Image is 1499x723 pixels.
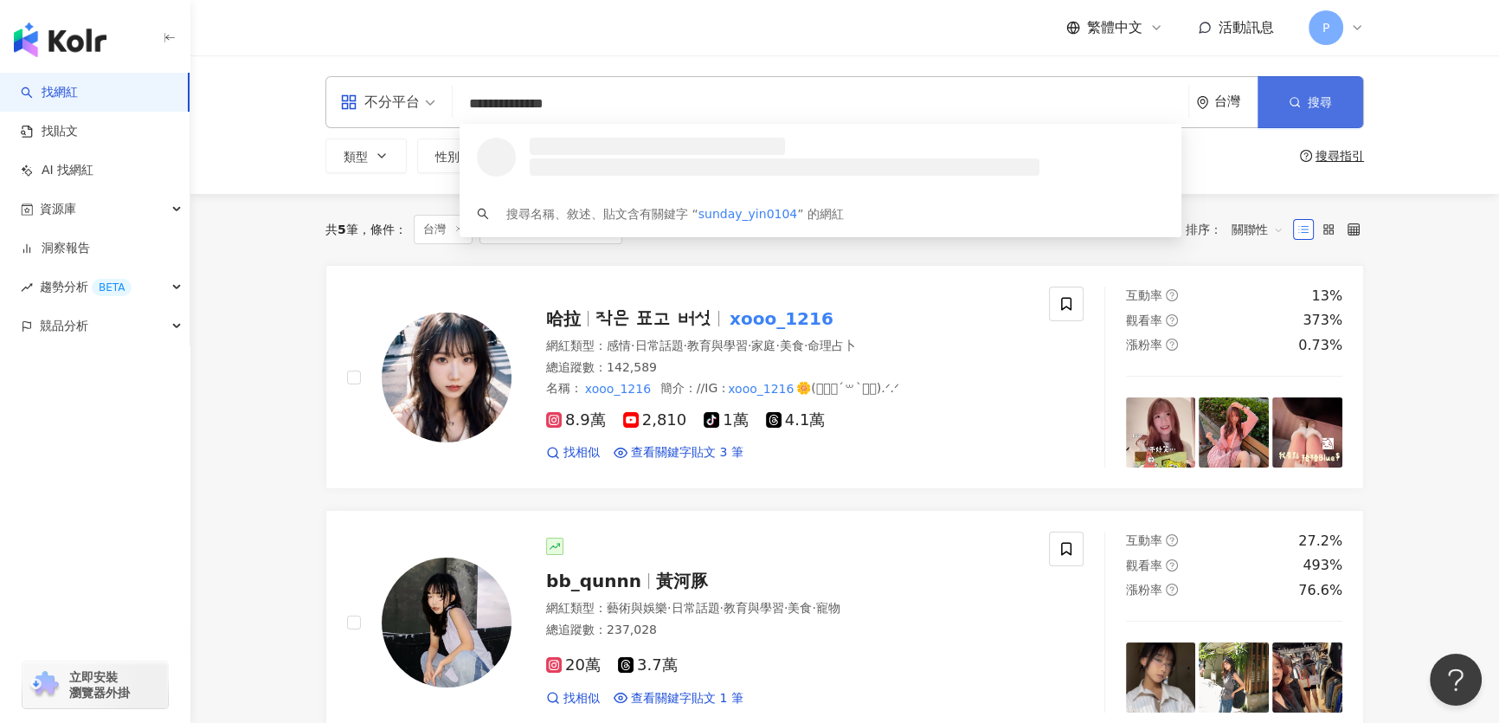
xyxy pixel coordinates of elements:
[435,150,460,164] span: 性別
[546,411,606,429] span: 8.9萬
[1186,216,1293,243] div: 排序：
[667,601,671,615] span: ·
[546,690,600,707] a: 找相似
[595,308,711,329] span: 작은 표고 버섯
[784,601,788,615] span: ·
[766,411,826,429] span: 4.1萬
[546,381,653,395] span: 名稱 ：
[775,339,779,352] span: ·
[1430,654,1482,706] iframe: Help Scout Beacon - Open
[1166,584,1178,596] span: question-circle
[660,379,899,398] span: 簡介 ：
[1303,556,1342,575] div: 493%
[546,444,600,462] a: 找相似
[21,281,33,294] span: rise
[358,223,407,236] span: 條件 ：
[1126,338,1162,352] span: 漲粉率
[725,379,796,398] mark: xooo_1216
[546,622,1028,639] div: 總追蹤數 ： 237,028
[563,690,600,707] span: 找相似
[1166,339,1178,351] span: question-circle
[614,444,743,462] a: 查看關鍵字貼文 3 筆
[1298,581,1342,600] div: 76.6%
[40,268,132,307] span: 趨勢分析
[382,313,511,442] img: KOL Avatar
[382,558,511,687] img: KOL Avatar
[21,162,93,179] a: AI 找網紅
[1166,534,1178,546] span: question-circle
[21,84,78,101] a: search找網紅
[1126,558,1162,572] span: 觀看率
[1214,94,1258,109] div: 台灣
[1087,18,1142,37] span: 繁體中文
[1166,314,1178,326] span: question-circle
[623,411,687,429] span: 2,810
[1199,642,1269,713] img: post-image
[1126,642,1196,713] img: post-image
[1298,532,1342,551] div: 27.2%
[780,339,804,352] span: 美食
[325,139,407,173] button: 類型
[1303,311,1342,330] div: 373%
[40,307,88,345] span: 競品分析
[1166,559,1178,571] span: question-circle
[1298,336,1342,355] div: 0.73%
[546,308,581,329] span: 哈拉
[1272,397,1342,468] img: post-image
[1126,288,1162,302] span: 互動率
[719,601,723,615] span: ·
[1126,313,1162,327] span: 觀看率
[325,223,358,236] div: 共 筆
[506,204,844,223] div: 搜尋名稱、敘述、貼文含有關鍵字 “ ” 的網紅
[607,601,667,615] span: 藝術與娛樂
[417,139,499,173] button: 性別
[607,339,631,352] span: 感情
[634,339,683,352] span: 日常話題
[23,662,168,708] a: chrome extension立即安裝 瀏覽器外掛
[1126,533,1162,547] span: 互動率
[582,379,653,398] mark: xooo_1216
[340,88,420,116] div: 不分平台
[546,338,1028,355] div: 網紅類型 ：
[563,444,600,462] span: 找相似
[1166,289,1178,301] span: question-circle
[724,601,784,615] span: 教育與學習
[1199,397,1269,468] img: post-image
[631,690,743,707] span: 查看關鍵字貼文 1 筆
[807,339,856,352] span: 命理占卜
[69,669,130,700] span: 立即安裝 瀏覽器外掛
[1232,216,1283,243] span: 關聯性
[414,215,473,244] span: 台灣
[812,601,815,615] span: ·
[340,94,357,111] span: appstore
[751,339,775,352] span: 家庭
[618,656,678,675] span: 3.7萬
[1258,76,1363,128] button: 搜尋
[344,150,368,164] span: 類型
[1272,642,1342,713] img: post-image
[698,207,797,221] span: sunday_yin0104
[704,411,748,429] span: 1萬
[1322,18,1329,37] span: P
[804,339,807,352] span: ·
[796,381,899,395] span: 🌼(๑⃙⃘ˊ꒳​ˋ๑⃙).ᐟ.ᐟ
[546,571,641,591] span: bb_qunnn
[1308,95,1332,109] span: 搜尋
[1126,583,1162,597] span: 漲粉率
[671,601,719,615] span: 日常話題
[748,339,751,352] span: ·
[816,601,840,615] span: 寵物
[1196,96,1209,109] span: environment
[1300,150,1312,162] span: question-circle
[687,339,748,352] span: 教育與學習
[546,600,1028,617] div: 網紅類型 ：
[631,339,634,352] span: ·
[683,339,686,352] span: ·
[726,305,837,332] mark: xooo_1216
[14,23,106,57] img: logo
[1316,149,1364,163] div: 搜尋指引
[1311,287,1342,306] div: 13%
[656,571,708,591] span: 黃河豚
[697,381,726,395] span: //IG :
[477,208,489,220] span: search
